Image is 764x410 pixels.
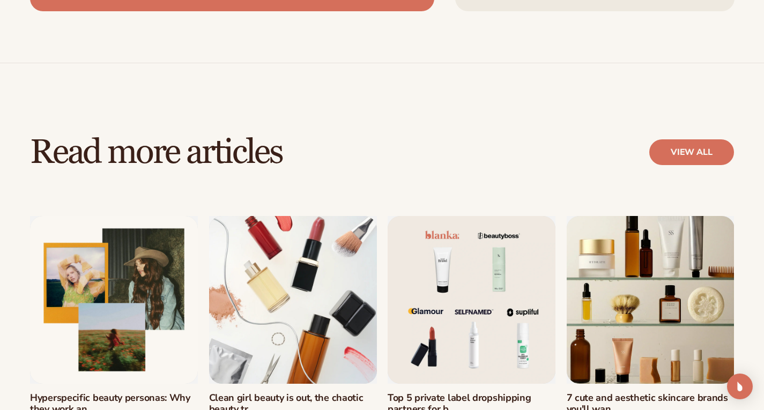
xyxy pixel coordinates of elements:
div: Open Intercom Messenger [727,374,753,399]
h2: Read more articles [30,135,282,170]
a: view all [649,139,734,165]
